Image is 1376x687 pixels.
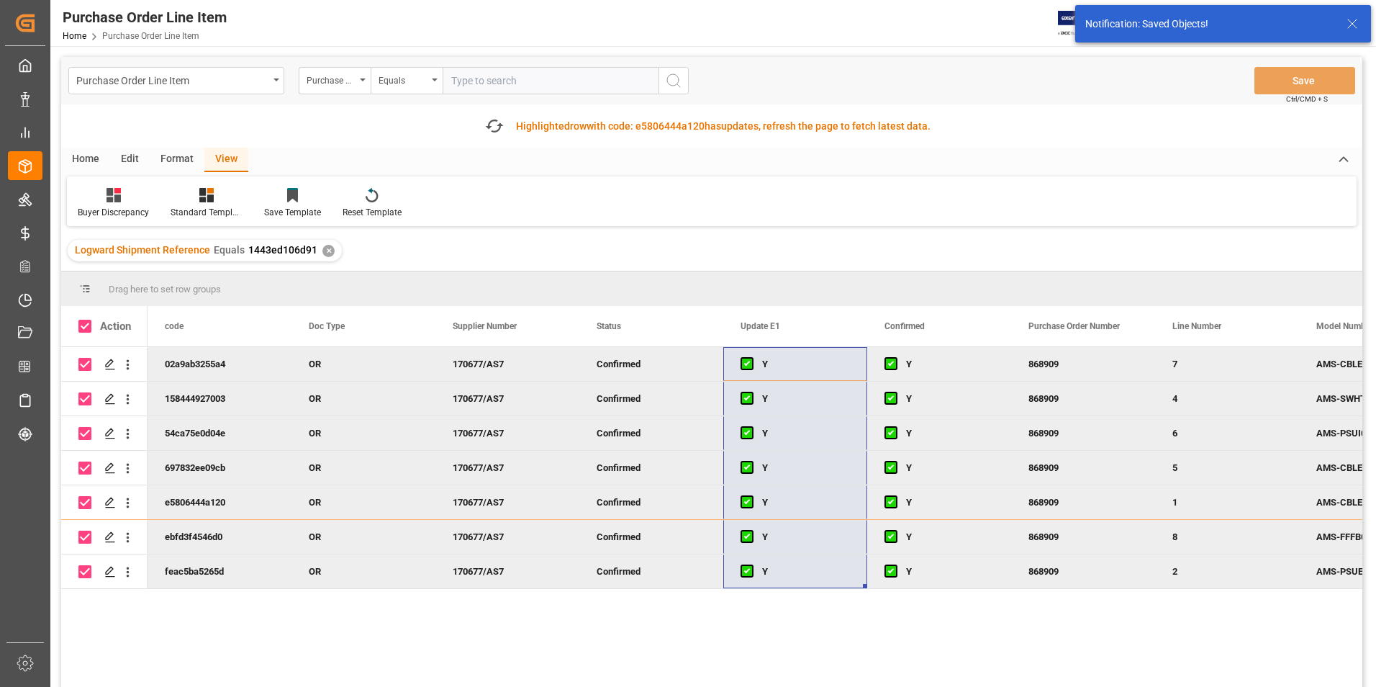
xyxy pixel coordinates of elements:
div: Home [61,148,110,172]
div: Y [906,486,994,519]
div: 170677/AS7 [435,416,579,450]
div: feac5ba5265d [148,554,291,588]
div: 868909 [1011,520,1155,554]
button: Save [1254,67,1355,94]
div: 868909 [1011,554,1155,588]
div: Purchase Order Line Item [76,71,268,89]
div: Save Template [264,206,321,219]
div: Confirmed [597,486,706,519]
div: OR [291,416,435,450]
div: ebfd3f4546d0 [148,520,291,554]
img: Exertis%20JAM%20-%20Email%20Logo.jpg_1722504956.jpg [1058,11,1108,36]
div: 02a9ab3255a4 [148,347,291,381]
div: View [204,148,248,172]
div: Y [762,555,850,588]
div: 868909 [1011,382,1155,416]
div: 6 [1155,416,1299,450]
span: Logward Shipment Reference [75,244,210,256]
div: OR [291,382,435,416]
span: 1443ed106d91 [248,244,317,256]
div: Purchase Order Number [307,71,356,87]
div: Y [906,452,994,485]
button: open menu [371,67,443,94]
div: OR [291,520,435,554]
div: Press SPACE to deselect this row. [61,520,148,554]
div: Press SPACE to deselect this row. [61,347,148,382]
div: 170677/AS7 [435,554,579,588]
div: Confirmed [597,348,706,381]
div: Equals [379,71,427,87]
span: Equals [214,244,245,256]
div: Highlighted with code: updates, refresh the page to fetch latest data. [516,119,931,134]
div: OR [291,485,435,519]
div: 170677/AS7 [435,520,579,554]
span: e5806444a120 [635,120,705,132]
span: Drag here to set row groups [109,284,221,295]
div: Reset Template [343,206,402,219]
div: Notification: Saved Objects! [1085,17,1333,32]
div: 1 [1155,485,1299,519]
div: 8 [1155,520,1299,554]
div: 170677/AS7 [435,451,579,485]
span: code [165,321,184,331]
div: Y [762,452,850,485]
div: Press SPACE to deselect this row. [61,554,148,589]
span: Line Number [1172,321,1221,331]
div: Confirmed [597,452,706,485]
span: Purchase Order Number [1028,321,1120,331]
button: open menu [299,67,371,94]
a: Home [63,31,86,41]
div: 170677/AS7 [435,382,579,416]
div: Y [762,348,850,381]
span: row [570,120,587,132]
div: Buyer Discrepancy [78,206,149,219]
button: search button [658,67,689,94]
div: 158444927003 [148,382,291,416]
div: 868909 [1011,485,1155,519]
div: Y [906,521,994,554]
div: Standard Templates [171,206,243,219]
span: Model Number [1316,321,1373,331]
div: Confirmed [597,555,706,588]
div: 7 [1155,347,1299,381]
div: Press SPACE to deselect this row. [61,485,148,520]
div: Press SPACE to deselect this row. [61,416,148,451]
div: OR [291,451,435,485]
div: 54ca75e0d04e [148,416,291,450]
span: Ctrl/CMD + S [1286,94,1328,104]
span: Supplier Number [453,321,517,331]
span: Confirmed [884,321,925,331]
div: 2 [1155,554,1299,588]
input: Type to search [443,67,658,94]
div: Format [150,148,204,172]
div: 5 [1155,451,1299,485]
div: 697832ee09cb [148,451,291,485]
div: ✕ [322,245,335,257]
div: OR [291,554,435,588]
span: Doc Type [309,321,345,331]
span: Status [597,321,621,331]
div: Confirmed [597,382,706,416]
div: Y [906,348,994,381]
div: Y [906,382,994,416]
span: Update E1 [741,321,780,331]
div: 170677/AS7 [435,485,579,519]
div: Press SPACE to deselect this row. [61,382,148,416]
div: 868909 [1011,347,1155,381]
span: has [705,120,721,132]
div: 4 [1155,382,1299,416]
div: Confirmed [597,521,706,554]
div: Y [762,486,850,519]
div: Y [906,555,994,588]
div: Y [762,382,850,416]
div: 170677/AS7 [435,347,579,381]
div: Action [100,320,131,333]
div: e5806444a120 [148,485,291,519]
div: Y [762,521,850,554]
div: Purchase Order Line Item [63,6,227,28]
div: Y [906,417,994,450]
div: 868909 [1011,416,1155,450]
div: OR [291,347,435,381]
div: Press SPACE to deselect this row. [61,451,148,485]
div: Confirmed [597,417,706,450]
